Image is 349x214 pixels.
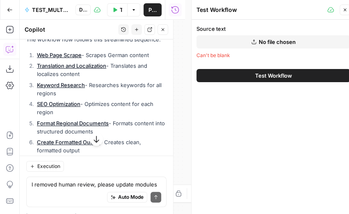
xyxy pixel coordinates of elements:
[26,35,167,44] p: The workflow now follows this streamlined sequence:
[37,139,100,145] a: Create Formatted Output
[35,62,167,78] li: - Translates and localizes content
[37,52,82,58] a: Web Page Scrape
[37,101,80,107] a: SEO Optimization
[37,82,85,88] a: Keyword Research
[35,81,167,97] li: - Researches keywords for all regions
[35,138,167,154] li: - Creates clean, formatted output
[37,120,109,127] a: Format Regional Documents
[37,163,60,170] span: Execution
[79,6,87,14] span: Draft
[32,6,69,14] span: TEST_MULTILANGUAGE_TRANSLATIONS
[120,6,122,14] span: Test Workflow
[20,3,74,16] button: TEST_MULTILANGUAGE_TRANSLATIONS
[118,194,144,201] span: Auto Mode
[255,71,292,80] span: Test Workflow
[35,100,167,116] li: - Optimizes content for each region
[144,3,162,16] button: Publish
[25,25,116,34] div: Copilot
[35,119,167,136] li: - Formats content into structured documents
[148,6,157,14] span: Publish
[259,38,296,46] span: No file chosen
[37,62,106,69] a: Translation and Localization
[107,3,127,16] button: Test Workflow
[26,161,64,172] button: Execution
[35,51,167,59] li: - Scrapes German content
[107,192,147,203] button: Auto Mode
